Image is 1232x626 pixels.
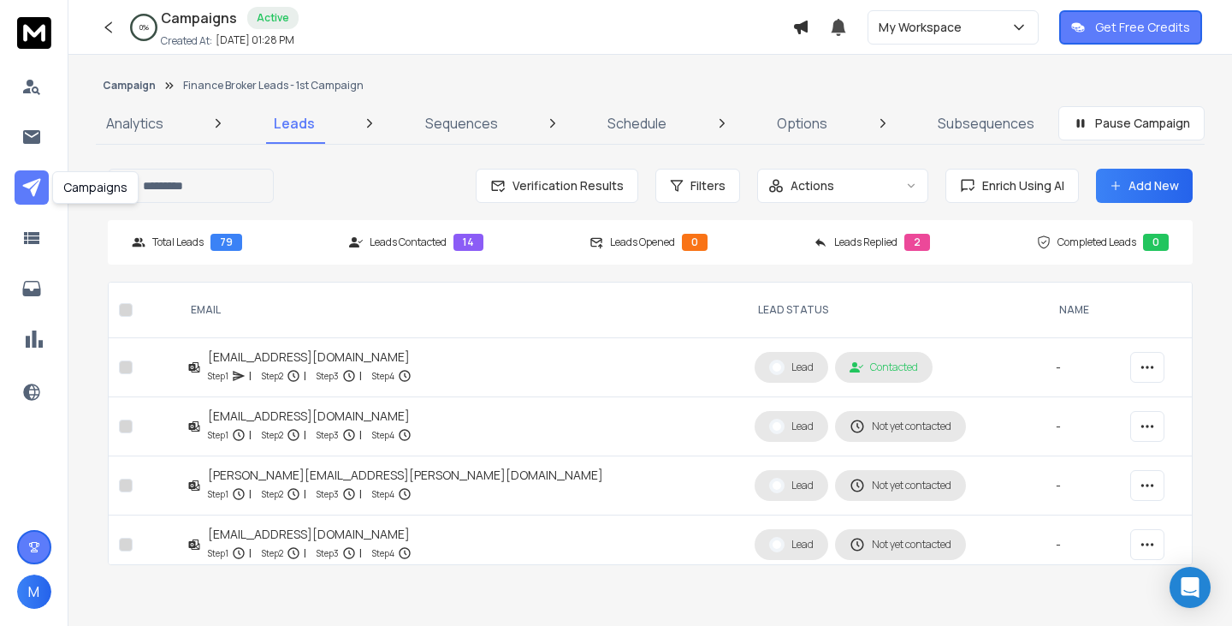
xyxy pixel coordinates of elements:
p: My Workspace [879,19,968,36]
button: Filters [655,169,740,203]
p: Step 4 [372,545,394,562]
p: | [249,426,252,444]
div: 79 [210,234,242,251]
p: Step 4 [372,367,394,385]
td: - [1045,456,1120,516]
div: Open Intercom Messenger [1170,567,1211,608]
p: | [359,367,362,385]
p: Sequences [425,113,498,134]
th: EMAIL [177,283,744,338]
td: - [1045,397,1120,456]
p: Step 2 [262,545,283,562]
button: Enrich Using AI [945,169,1079,203]
p: Step 3 [317,367,339,385]
div: Contacted [850,361,918,374]
p: | [249,486,252,503]
p: Step 2 [262,367,283,385]
td: - [1045,338,1120,397]
div: Campaigns [52,171,139,204]
p: | [359,545,362,562]
span: Enrich Using AI [975,177,1064,194]
p: | [304,486,306,503]
td: - [1045,516,1120,575]
p: Options [777,113,827,134]
p: Step 3 [317,486,339,503]
p: Leads Replied [834,235,897,249]
div: 14 [453,234,483,251]
p: Step 1 [208,426,228,444]
p: Step 3 [317,545,339,562]
div: Active [247,7,299,29]
p: Step 1 [208,367,228,385]
div: Not yet contacted [850,537,951,552]
button: Add New [1096,169,1193,203]
p: Actions [791,177,834,194]
a: Leads [264,103,325,144]
p: Created At: [161,34,212,48]
div: 0 [1143,234,1169,251]
p: Leads Contacted [370,235,447,249]
button: Get Free Credits [1059,10,1202,45]
h1: Campaigns [161,8,237,28]
p: | [304,367,306,385]
p: | [249,367,252,385]
button: M [17,575,51,609]
button: Verification Results [476,169,638,203]
th: NAME [1045,283,1120,338]
a: Options [767,103,838,144]
p: | [359,426,362,444]
p: | [359,486,362,503]
a: Subsequences [927,103,1045,144]
div: Not yet contacted [850,419,951,434]
div: Lead [769,537,814,552]
span: Verification Results [506,177,624,194]
div: 2 [904,234,930,251]
div: Lead [769,478,814,493]
p: Step 2 [262,426,283,444]
div: 0 [682,234,708,251]
p: Get Free Credits [1095,19,1190,36]
div: Lead [769,419,814,434]
span: Filters [690,177,726,194]
p: Leads Opened [610,235,675,249]
p: Step 4 [372,486,394,503]
p: Subsequences [938,113,1034,134]
button: Campaign [103,79,156,92]
p: | [249,545,252,562]
p: Leads [274,113,315,134]
button: Pause Campaign [1058,106,1205,140]
p: Step 2 [262,486,283,503]
div: Not yet contacted [850,478,951,493]
p: Analytics [106,113,163,134]
div: [EMAIL_ADDRESS][DOMAIN_NAME] [208,408,412,425]
a: Schedule [597,103,677,144]
p: | [304,545,306,562]
p: 0 % [139,22,149,33]
p: Step 1 [208,545,228,562]
a: Sequences [415,103,508,144]
p: Step 4 [372,426,394,444]
p: Completed Leads [1057,235,1136,249]
p: [DATE] 01:28 PM [216,33,294,47]
p: Schedule [607,113,666,134]
th: LEAD STATUS [744,283,1045,338]
p: | [304,426,306,444]
a: Analytics [96,103,174,144]
div: Lead [769,360,814,375]
p: Step 1 [208,486,228,503]
div: [EMAIL_ADDRESS][DOMAIN_NAME] [208,526,412,543]
p: Step 3 [317,426,339,444]
div: [EMAIL_ADDRESS][DOMAIN_NAME] [208,349,412,366]
p: Finance Broker Leads - 1st Campaign [183,79,364,92]
div: [PERSON_NAME][EMAIL_ADDRESS][PERSON_NAME][DOMAIN_NAME] [208,467,603,484]
p: Total Leads [152,235,204,249]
